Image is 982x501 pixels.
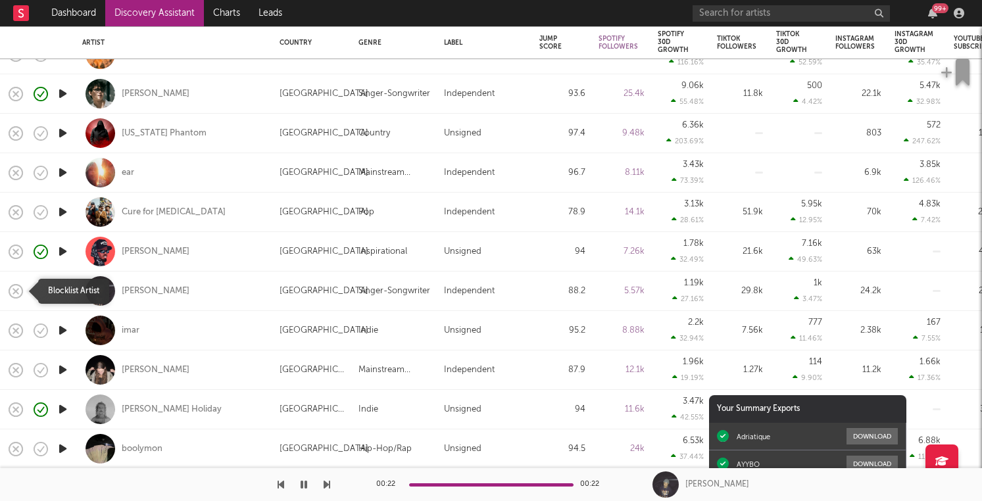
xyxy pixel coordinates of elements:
[835,86,881,102] div: 22.1k
[737,460,760,469] div: AYYBO
[599,86,645,102] div: 25.4k
[122,443,162,455] a: boolymon
[444,362,495,378] div: Independent
[672,295,704,303] div: 27.16 %
[683,358,704,366] div: 1.96k
[683,437,704,445] div: 6.53k
[793,373,822,382] div: 9.90 %
[444,402,481,418] div: Unsigned
[444,86,495,102] div: Independent
[358,283,430,299] div: Singer-Songwriter
[683,160,704,169] div: 3.43k
[122,206,226,218] a: Cure for [MEDICAL_DATA]
[599,323,645,339] div: 8.88k
[835,35,875,51] div: Instagram Followers
[669,58,704,66] div: 116.16 %
[280,86,368,102] div: [GEOGRAPHIC_DATA]
[539,86,585,102] div: 93.6
[928,8,937,18] button: 99+
[280,323,368,339] div: [GEOGRAPHIC_DATA]
[717,35,756,51] div: Tiktok Followers
[683,397,704,406] div: 3.47k
[444,244,481,260] div: Unsigned
[539,165,585,181] div: 96.7
[681,82,704,90] div: 9.06k
[789,255,822,264] div: 49.63 %
[82,39,260,47] div: Artist
[909,373,941,382] div: 17.36 %
[444,204,495,220] div: Independent
[835,126,881,141] div: 803
[847,428,898,444] button: Download
[444,441,481,457] div: Unsigned
[717,323,763,339] div: 7.56k
[358,362,431,378] div: Mainstream Electronic
[122,325,139,337] a: imar
[835,244,881,260] div: 63k
[539,35,566,51] div: Jump Score
[280,283,368,299] div: [GEOGRAPHIC_DATA]
[927,121,941,130] div: 572
[358,126,390,141] div: Country
[280,402,345,418] div: [GEOGRAPHIC_DATA]
[793,97,822,106] div: 4.42 %
[658,30,689,54] div: Spotify 30D Growth
[685,479,749,490] div: [PERSON_NAME]
[539,283,585,299] div: 88.2
[666,137,704,145] div: 203.69 %
[122,128,207,139] a: [US_STATE] Phantom
[807,82,822,90] div: 500
[919,200,941,208] div: 4.83k
[599,362,645,378] div: 12.1k
[539,441,585,457] div: 94.5
[358,39,424,47] div: Genre
[835,165,881,181] div: 6.9k
[918,437,941,445] div: 6.88k
[280,39,339,47] div: Country
[895,30,933,54] div: Instagram 30D Growth
[539,244,585,260] div: 94
[908,58,941,66] div: 35.47 %
[122,88,189,100] a: [PERSON_NAME]
[444,165,495,181] div: Independent
[932,3,948,13] div: 99 +
[122,167,134,179] a: ear
[835,283,881,299] div: 24.2k
[122,246,189,258] a: [PERSON_NAME]
[688,318,704,327] div: 2.2k
[672,413,704,421] div: 42.55 %
[908,97,941,106] div: 32.98 %
[539,323,585,339] div: 95.2
[920,82,941,90] div: 5.47k
[717,86,763,102] div: 11.8k
[539,402,585,418] div: 94
[358,441,412,457] div: Hip-Hop/Rap
[835,204,881,220] div: 70k
[599,204,645,220] div: 14.1k
[358,204,374,220] div: Pop
[912,216,941,224] div: 7.42 %
[791,216,822,224] div: 12.95 %
[802,239,822,248] div: 7.16k
[539,204,585,220] div: 78.9
[682,121,704,130] div: 6.36k
[717,283,763,299] div: 29.8k
[808,318,822,327] div: 777
[444,126,481,141] div: Unsigned
[280,362,345,378] div: [GEOGRAPHIC_DATA]
[671,97,704,106] div: 55.48 %
[790,58,822,66] div: 52.59 %
[539,362,585,378] div: 87.9
[599,283,645,299] div: 5.57k
[920,160,941,169] div: 3.85k
[684,279,704,287] div: 1.19k
[122,404,222,416] div: [PERSON_NAME] Holiday
[358,244,407,260] div: Inspirational
[717,362,763,378] div: 1.27k
[599,165,645,181] div: 8.11k
[672,373,704,382] div: 19.19 %
[927,318,941,327] div: 167
[693,5,890,22] input: Search for artists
